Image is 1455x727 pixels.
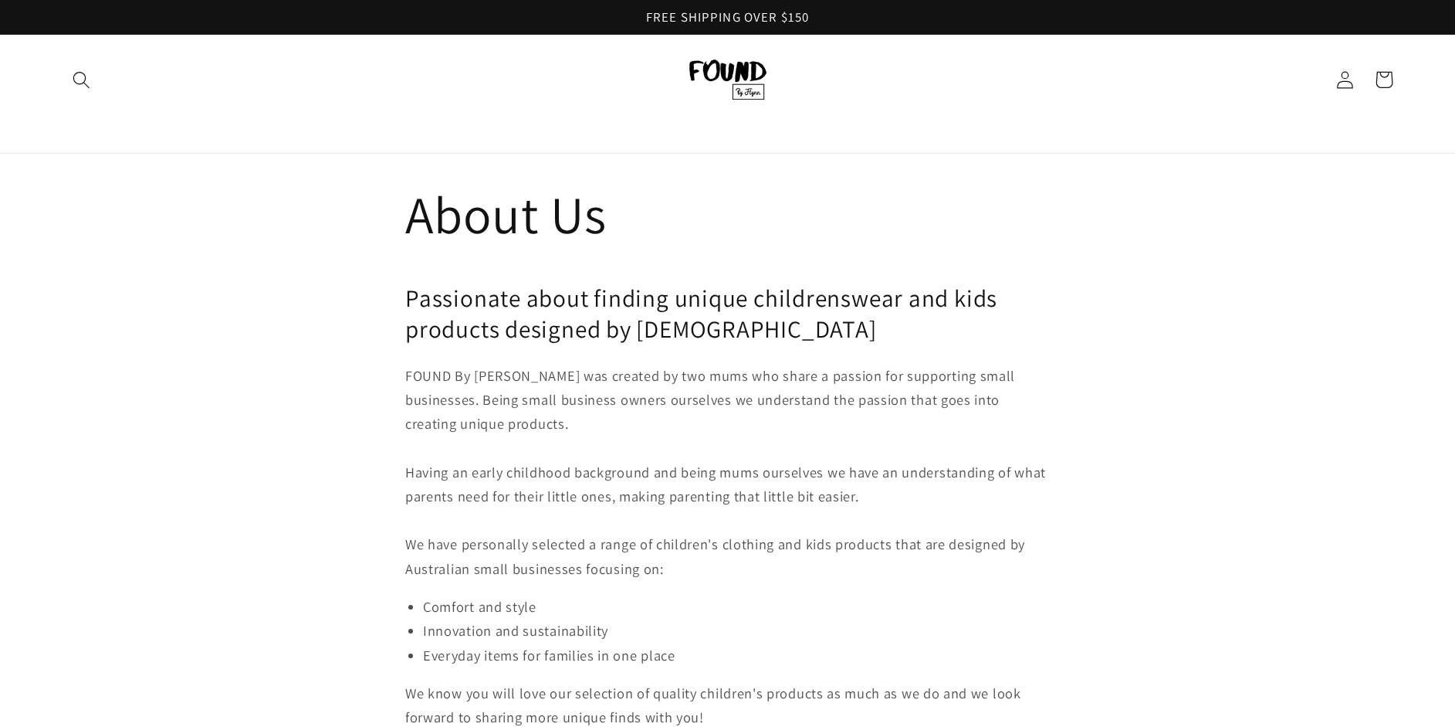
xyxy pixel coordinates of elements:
[405,182,1050,248] h1: About Us
[405,364,1050,581] div: FOUND By [PERSON_NAME] was created by two mums who share a passion for supporting small businesse...
[62,60,101,100] summary: Search
[423,619,1050,643] li: Innovation and sustainability
[689,59,766,100] img: FOUND By Flynn logo
[423,595,1050,619] li: Comfort and style
[423,644,1050,668] li: Everyday items for families in one place
[405,283,1050,344] h2: Passionate about finding unique childrenswear and kids products designed by [DEMOGRAPHIC_DATA]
